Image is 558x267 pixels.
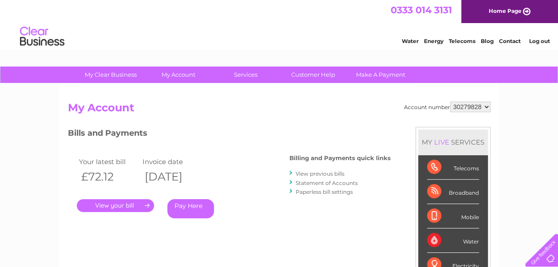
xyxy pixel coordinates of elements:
[167,199,214,218] a: Pay Here
[402,38,419,44] a: Water
[296,188,353,195] a: Paperless bill settings
[74,67,147,83] a: My Clear Business
[418,130,488,155] div: MY SERVICES
[481,38,494,44] a: Blog
[68,127,391,142] h3: Bills and Payments
[142,67,215,83] a: My Account
[427,204,479,228] div: Mobile
[289,155,391,161] h4: Billing and Payments quick links
[432,138,451,146] div: LIVE
[68,102,491,118] h2: My Account
[427,228,479,253] div: Water
[70,5,489,43] div: Clear Business is a trading name of Verastar Limited (registered in [GEOGRAPHIC_DATA] No. 3667643...
[77,199,154,212] a: .
[391,4,452,16] a: 0333 014 3131
[209,67,282,83] a: Services
[20,23,65,50] img: logo.png
[427,155,479,180] div: Telecoms
[296,170,344,177] a: View previous bills
[277,67,350,83] a: Customer Help
[427,180,479,204] div: Broadband
[140,168,204,186] th: [DATE]
[140,156,204,168] td: Invoice date
[344,67,417,83] a: Make A Payment
[296,180,358,186] a: Statement of Accounts
[499,38,521,44] a: Contact
[404,102,491,112] div: Account number
[449,38,475,44] a: Telecoms
[529,38,550,44] a: Log out
[77,168,141,186] th: £72.12
[424,38,443,44] a: Energy
[77,156,141,168] td: Your latest bill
